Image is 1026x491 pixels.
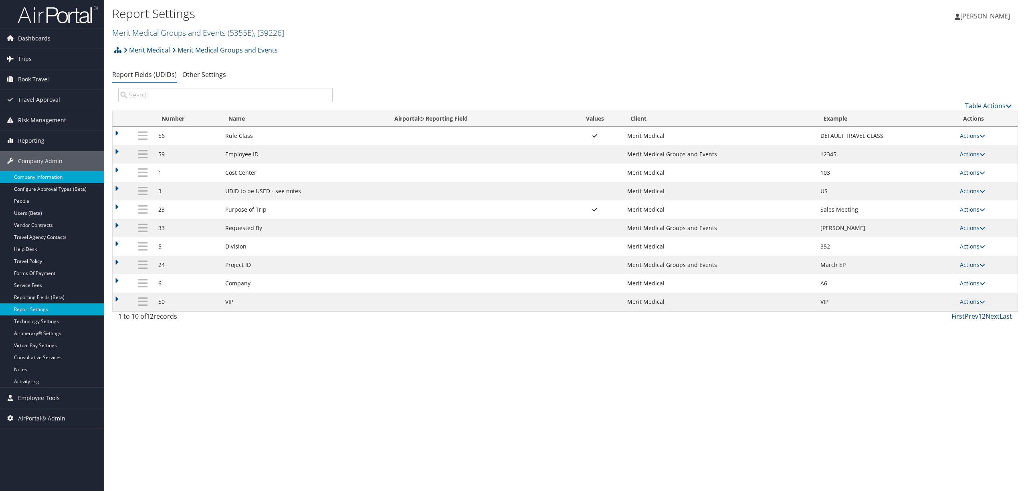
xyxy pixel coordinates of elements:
[154,127,221,145] td: 56
[986,312,1000,321] a: Next
[146,312,153,321] span: 12
[982,312,986,321] a: 2
[254,27,284,38] span: , [ 39226 ]
[955,4,1018,28] a: [PERSON_NAME]
[154,237,221,256] td: 5
[623,182,816,200] td: Merit Medical
[623,111,816,127] th: Client
[566,111,623,127] th: Values
[816,127,956,145] td: DEFAULT TRAVEL CLASS
[978,312,982,321] a: 1
[816,274,956,293] td: A6
[960,298,985,305] a: Actions
[960,187,985,195] a: Actions
[960,261,985,269] a: Actions
[623,200,816,219] td: Merit Medical
[18,28,50,48] span: Dashboards
[387,111,566,127] th: Airportal&reg; Reporting Field
[221,182,387,200] td: UDID to be USED - see notes
[960,150,985,158] a: Actions
[112,70,177,79] a: Report Fields (UDIDs)
[18,388,60,408] span: Employee Tools
[18,151,63,171] span: Company Admin
[221,274,387,293] td: Company
[154,111,221,127] th: Number
[172,42,278,58] a: Merit Medical Groups and Events
[18,5,98,24] img: airportal-logo.png
[154,145,221,164] td: 59
[182,70,226,79] a: Other Settings
[154,182,221,200] td: 3
[623,256,816,274] td: Merit Medical Groups and Events
[951,312,965,321] a: First
[221,127,387,145] td: Rule Class
[623,293,816,311] td: Merit Medical
[118,88,333,102] input: Search
[816,200,956,219] td: Sales Meeting
[18,131,44,151] span: Reporting
[960,242,985,250] a: Actions
[623,145,816,164] td: Merit Medical Groups and Events
[18,69,49,89] span: Book Travel
[154,274,221,293] td: 6
[960,224,985,232] a: Actions
[816,164,956,182] td: 103
[154,200,221,219] td: 23
[1000,312,1012,321] a: Last
[18,110,66,130] span: Risk Management
[18,90,60,110] span: Travel Approval
[956,111,1018,127] th: Actions
[965,312,978,321] a: Prev
[623,274,816,293] td: Merit Medical
[221,164,387,182] td: Cost Center
[221,145,387,164] td: Employee ID
[221,200,387,219] td: Purpose of Trip
[154,256,221,274] td: 24
[221,219,387,237] td: Requested By
[123,42,170,58] a: Merit Medical
[131,111,154,127] th: : activate to sort column descending
[816,219,956,237] td: [PERSON_NAME]
[118,311,333,325] div: 1 to 10 of records
[816,237,956,256] td: 352
[154,219,221,237] td: 33
[965,101,1012,110] a: Table Actions
[221,256,387,274] td: Project ID
[623,237,816,256] td: Merit Medical
[960,169,985,176] a: Actions
[623,127,816,145] td: Merit Medical
[816,182,956,200] td: US
[816,293,956,311] td: VIP
[816,256,956,274] td: March EP
[960,12,1010,20] span: [PERSON_NAME]
[960,206,985,213] a: Actions
[154,164,221,182] td: 1
[221,111,387,127] th: Name
[816,111,956,127] th: Example
[960,279,985,287] a: Actions
[623,164,816,182] td: Merit Medical
[112,27,284,38] a: Merit Medical Groups and Events
[18,49,32,69] span: Trips
[960,132,985,139] a: Actions
[154,293,221,311] td: 50
[112,5,716,22] h1: Report Settings
[623,219,816,237] td: Merit Medical Groups and Events
[816,145,956,164] td: 12345
[18,408,65,428] span: AirPortal® Admin
[221,293,387,311] td: VIP
[228,27,254,38] span: ( 5355E )
[221,237,387,256] td: Division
